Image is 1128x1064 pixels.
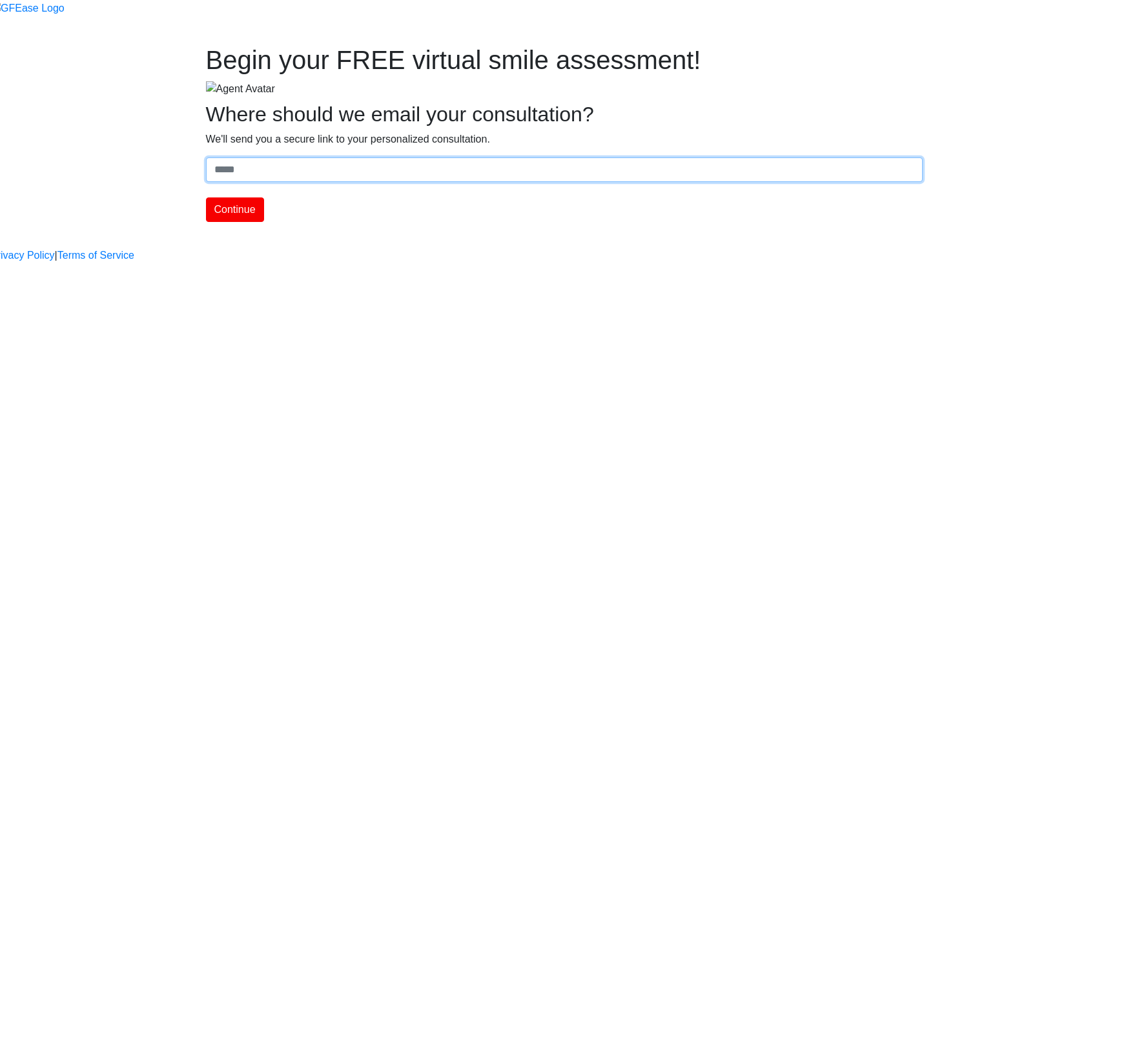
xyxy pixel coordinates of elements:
button: Continue [206,197,264,222]
a: | [55,248,57,263]
img: Agent Avatar [206,81,275,97]
p: We'll send you a secure link to your personalized consultation. [206,132,923,147]
h2: Where should we email your consultation? [206,102,923,126]
a: Terms of Service [57,248,134,263]
h1: Begin your FREE virtual smile assessment! [206,45,923,75]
